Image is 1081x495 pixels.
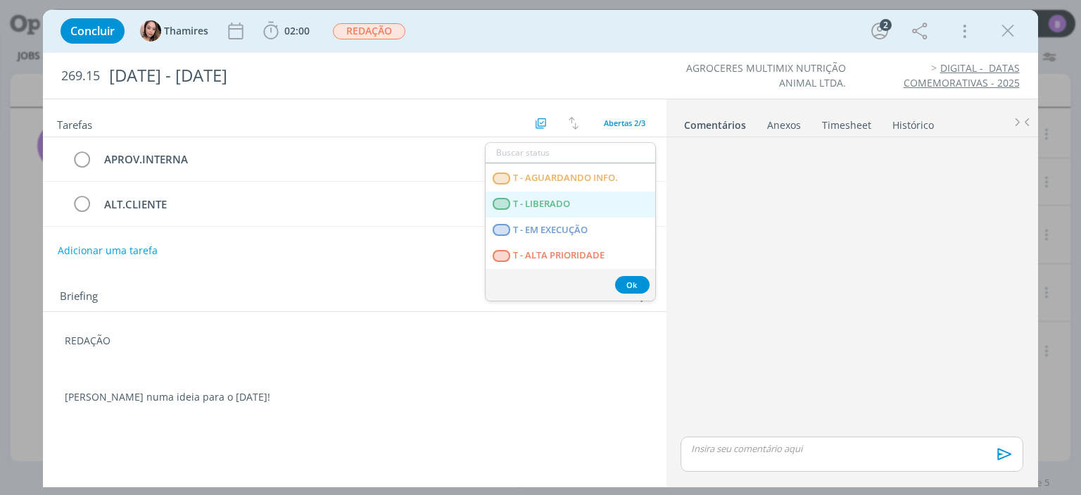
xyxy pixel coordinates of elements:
[333,23,405,39] span: REDAÇÃO
[514,250,605,261] span: T - ALTA PRIORIDADE
[604,118,645,128] span: Abertas 2/3
[164,26,208,36] span: Thamires
[43,10,1037,487] div: dialog
[57,238,158,263] button: Adicionar uma tarefa
[65,390,644,404] p: [PERSON_NAME] numa ideia para o [DATE]!
[70,25,115,37] span: Concluir
[615,276,650,294] button: Ok
[60,288,98,306] span: Briefing
[514,173,619,184] span: T - AGUARDANDO INFO.
[767,118,801,132] div: Anexos
[61,68,100,84] span: 269.15
[260,20,313,42] button: 02:00
[514,199,571,210] span: T - LIBERADO
[569,117,579,130] img: arrow-down-up.svg
[103,58,614,93] div: [DATE] - [DATE]
[61,18,125,44] button: Concluir
[332,23,406,40] button: REDAÇÃO
[880,19,892,31] div: 2
[140,20,208,42] button: TThamires
[683,112,747,132] a: Comentários
[821,112,872,132] a: Timesheet
[140,20,161,42] img: T
[686,61,846,89] a: AGROCERES MULTIMIX NUTRIÇÃO ANIMAL LTDA.
[486,143,655,163] input: Buscar status
[892,112,935,132] a: Histórico
[284,24,310,37] span: 02:00
[514,225,588,236] span: T - EM EXECUÇÃO
[868,20,891,42] button: 2
[904,61,1020,89] a: DIGITAL - DATAS COMEMORATIVAS - 2025
[57,115,92,132] span: Tarefas
[65,334,644,348] p: REDAÇÃO
[98,196,512,213] div: ALT.CLIENTE
[98,151,512,168] div: APROV.INTERNA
